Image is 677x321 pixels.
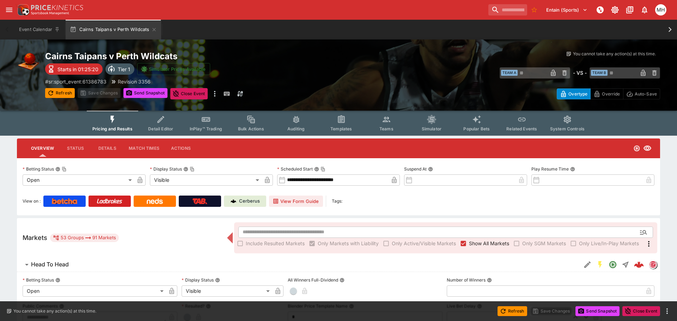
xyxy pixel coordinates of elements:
button: Match Times [123,140,165,157]
img: Ladbrokes [97,198,122,204]
div: 53 Groups 91 Markets [53,234,116,242]
p: Display Status [150,166,182,172]
button: Suspend At [428,167,433,172]
span: Team B [591,70,608,76]
a: 02b2056c-fceb-4354-8f7b-cfd09d9a69d7 [632,258,646,272]
button: Notifications [638,4,651,16]
p: Revision 3356 [118,78,151,85]
p: Copy To Clipboard [45,78,106,85]
button: Overtype [557,88,591,99]
img: PriceKinetics [31,5,83,10]
button: Send Snapshot [123,88,167,98]
button: more [211,88,219,99]
button: Scheduled StartCopy To Clipboard [314,167,319,172]
button: Play Resume Time [570,167,575,172]
span: Teams [379,126,394,131]
img: Cerberus [231,198,236,204]
button: Send Snapshot [575,306,620,316]
button: Display Status [215,278,220,283]
p: Play Resume Time [531,166,569,172]
a: Cerberus [224,196,266,207]
p: Cerberus [239,198,260,205]
button: View Form Guide [269,196,323,207]
span: Only Markets with Liability [318,240,379,247]
button: Edit Detail [581,258,594,271]
input: search [488,4,527,16]
button: Close Event [170,88,208,99]
button: Open [637,226,650,239]
button: Copy To Clipboard [321,167,325,172]
span: Pricing and Results [92,126,133,131]
button: Status [60,140,91,157]
button: Event Calendar [15,20,64,39]
span: Auditing [287,126,305,131]
p: Betting Status [23,277,54,283]
h2: Copy To Clipboard [45,51,353,62]
button: Close Event [622,306,660,316]
img: basketball.png [17,51,39,73]
img: Betcha [52,198,77,204]
div: sportsradar [649,260,657,269]
p: All Winners Full-Dividend [288,277,338,283]
button: Select Tenant [542,4,592,16]
img: Sportsbook Management [31,12,69,15]
div: Visible [182,285,272,297]
button: Michael Hutchinson [653,2,669,18]
button: Details [91,140,123,157]
button: more [663,307,671,315]
button: Actions [165,140,197,157]
div: Open [23,285,166,297]
button: Toggle light/dark mode [609,4,621,16]
p: Tier 1 [118,66,130,73]
img: logo-cerberus--red.svg [634,260,644,270]
span: Team A [501,70,518,76]
span: Only Active/Visible Markets [392,240,456,247]
button: Straight [619,258,632,271]
button: Display StatusCopy To Clipboard [183,167,188,172]
p: Suspend At [404,166,427,172]
div: Open [23,174,134,186]
div: Event type filters [87,111,590,136]
img: Neds [147,198,163,204]
p: Auto-Save [635,90,657,98]
button: Cairns Taipans v Perth Wildcats [66,20,161,39]
p: Overtype [568,90,587,98]
span: Only SGM Markets [522,240,566,247]
svg: Open [609,260,617,269]
label: Tags: [332,196,342,207]
button: Copy To Clipboard [62,167,67,172]
p: You cannot take any action(s) at this time. [573,51,656,57]
span: Simulator [422,126,441,131]
p: Starts in 01:25:20 [57,66,98,73]
button: NOT Connected to PK [594,4,606,16]
button: Override [590,88,623,99]
button: Copy To Clipboard [190,167,195,172]
button: No Bookmarks [529,4,540,16]
p: You cannot take any action(s) at this time. [13,308,96,314]
span: Only Live/In-Play Markets [579,240,639,247]
span: Detail Editor [148,126,173,131]
button: Refresh [498,306,527,316]
span: Templates [330,126,352,131]
img: TabNZ [193,198,207,204]
span: Show All Markets [469,240,509,247]
div: Visible [150,174,262,186]
button: Betting Status [55,278,60,283]
button: All Winners Full-Dividend [340,278,344,283]
button: Open [606,258,619,271]
div: Michael Hutchinson [655,4,666,16]
h6: Head To Head [31,261,69,268]
svg: Visible [643,144,652,153]
span: System Controls [550,126,585,131]
svg: More [645,240,653,248]
button: SGM Enabled [594,258,606,271]
p: Display Status [182,277,214,283]
div: 02b2056c-fceb-4354-8f7b-cfd09d9a69d7 [634,260,644,270]
p: Scheduled Start [277,166,313,172]
img: PriceKinetics Logo [16,3,30,17]
span: Related Events [506,126,537,131]
span: InPlay™ Trading [190,126,222,131]
p: Number of Winners [447,277,486,283]
button: Refresh [45,88,75,98]
div: Start From [557,88,660,99]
